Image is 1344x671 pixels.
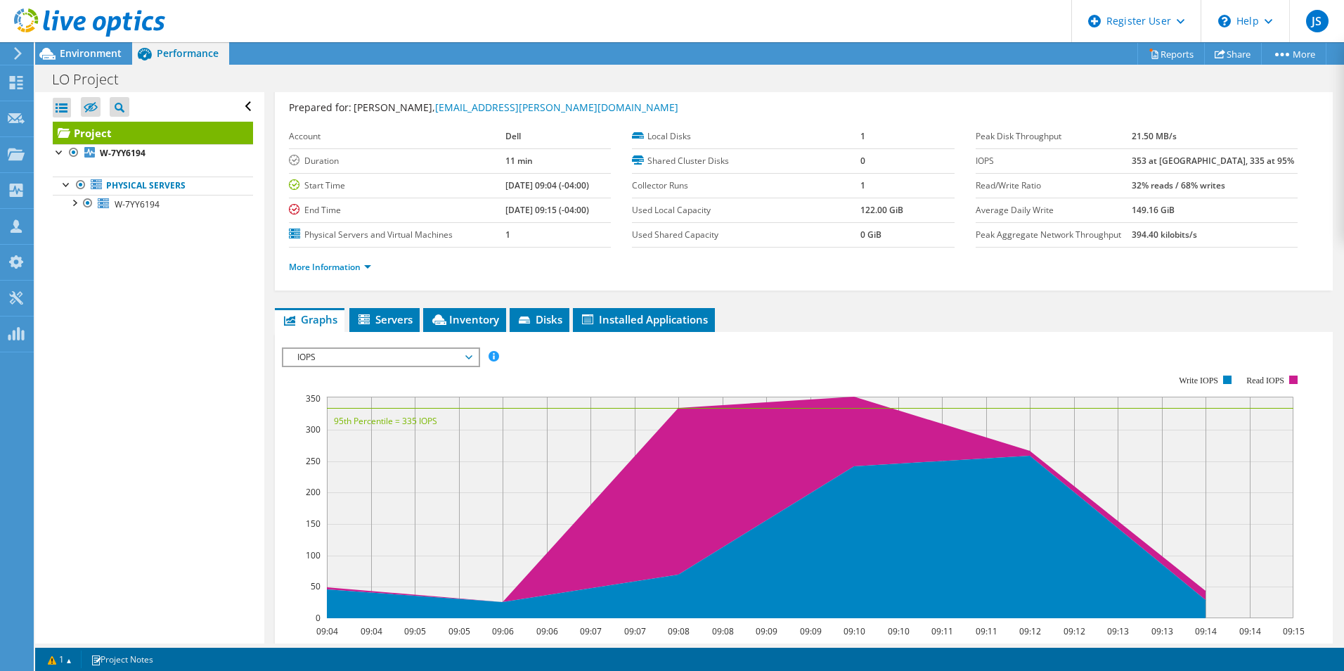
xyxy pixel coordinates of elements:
text: 09:10 [887,625,909,637]
span: Disks [517,312,562,326]
a: W-7YY6194 [53,144,253,162]
text: 250 [306,455,321,467]
text: 0 [316,612,321,624]
b: [DATE] 09:04 (-04:00) [505,179,589,191]
text: 09:15 [1282,625,1304,637]
b: 32% reads / 68% writes [1132,179,1225,191]
span: Performance [157,46,219,60]
text: 350 [306,392,321,404]
text: 09:04 [316,625,337,637]
span: Environment [60,46,122,60]
label: Collector Runs [632,179,860,193]
label: End Time [289,203,505,217]
label: Used Local Capacity [632,203,860,217]
text: 09:11 [931,625,952,637]
span: Installed Applications [580,312,708,326]
b: 21.50 MB/s [1132,130,1177,142]
label: IOPS [976,154,1132,168]
a: W-7YY6194 [53,195,253,213]
text: 09:07 [623,625,645,637]
text: 100 [306,549,321,561]
text: 95th Percentile = 335 IOPS [334,415,437,427]
b: [DATE] 09:15 (-04:00) [505,204,589,216]
b: 149.16 GiB [1132,204,1175,216]
label: Read/Write Ratio [976,179,1132,193]
a: More [1261,43,1326,65]
label: Peak Aggregate Network Throughput [976,228,1132,242]
text: 09:05 [403,625,425,637]
text: 09:07 [579,625,601,637]
span: [PERSON_NAME], [354,101,678,114]
a: Share [1204,43,1262,65]
label: Shared Cluster Disks [632,154,860,168]
text: 09:14 [1194,625,1216,637]
text: 09:12 [1019,625,1040,637]
text: 09:08 [711,625,733,637]
label: Account [289,129,505,143]
text: 200 [306,486,321,498]
text: 50 [311,580,321,592]
a: More Information [289,261,371,273]
b: 1 [505,229,510,241]
span: Servers [356,312,413,326]
svg: \n [1218,15,1231,27]
label: Physical Servers and Virtual Machines [289,228,505,242]
a: Project [53,122,253,144]
text: Write IOPS [1179,376,1218,385]
b: W-7YY6194 [100,147,146,159]
b: 353 at [GEOGRAPHIC_DATA], 335 at 95% [1132,155,1294,167]
a: 1 [38,651,82,668]
text: Read IOPS [1246,376,1284,385]
text: 09:12 [1063,625,1085,637]
text: 09:04 [360,625,382,637]
span: JS [1306,10,1329,32]
text: 150 [306,518,321,530]
span: Inventory [430,312,499,326]
label: Used Shared Capacity [632,228,860,242]
span: W-7YY6194 [115,198,160,210]
text: 300 [306,423,321,435]
text: 09:08 [667,625,689,637]
a: Physical Servers [53,177,253,195]
text: 09:06 [536,625,557,637]
text: 09:13 [1151,625,1172,637]
b: 11 min [505,155,533,167]
label: Duration [289,154,505,168]
text: 09:10 [843,625,865,637]
b: 394.40 kilobits/s [1132,229,1197,241]
a: Reports [1137,43,1205,65]
b: 0 [860,155,865,167]
text: 09:09 [799,625,821,637]
label: Prepared for: [289,101,351,114]
span: Graphs [282,312,337,326]
text: 09:13 [1106,625,1128,637]
text: 09:09 [755,625,777,637]
label: Start Time [289,179,505,193]
b: 1 [860,179,865,191]
a: Project Notes [81,651,163,668]
label: Average Daily Write [976,203,1132,217]
b: 1 [860,130,865,142]
label: Local Disks [632,129,860,143]
b: 0 GiB [860,229,881,241]
a: [EMAIL_ADDRESS][PERSON_NAME][DOMAIN_NAME] [435,101,678,114]
b: Dell [505,130,521,142]
b: 122.00 GiB [860,204,903,216]
text: 09:11 [975,625,997,637]
text: 09:05 [448,625,470,637]
label: Peak Disk Throughput [976,129,1132,143]
span: IOPS [290,349,471,366]
text: 09:06 [491,625,513,637]
h1: LO Project [46,72,141,87]
text: 09:14 [1239,625,1260,637]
